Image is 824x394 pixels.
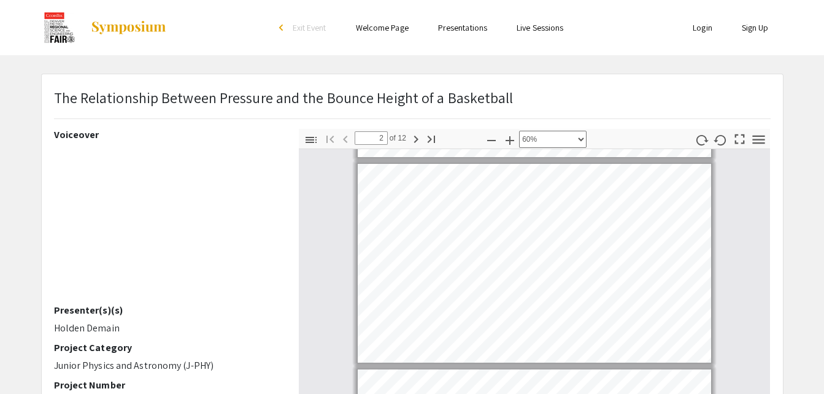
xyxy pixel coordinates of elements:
h2: Voiceover [54,129,280,141]
h2: Project Number [54,379,280,391]
button: Rotate Clockwise [691,131,712,149]
a: Live Sessions [517,22,563,33]
button: Previous Page [335,129,356,147]
h2: Project Category [54,342,280,353]
button: Rotate Counterclockwise [710,131,731,149]
img: CoorsTek Denver Metro Regional Science and Engineering Fair [41,12,78,43]
button: Toggle Sidebar [301,131,322,149]
iframe: Denver Metro Science Fair Video [54,145,280,304]
button: Tools [748,131,769,149]
a: Welcome Page [356,22,409,33]
select: Zoom [519,131,587,148]
img: Symposium by ForagerOne [90,20,167,35]
a: Login [693,22,712,33]
p: Holden Demain [54,321,280,336]
button: Zoom Out [481,131,502,149]
p: Junior Physics and Astronomy (J-PHY) [54,358,280,373]
a: Presentations [438,22,487,33]
div: Page 2 [352,158,717,368]
button: Zoom In [499,131,520,149]
iframe: Chat [9,339,52,385]
a: Sign Up [742,22,769,33]
p: The Relationship Between Pressure and the Bounce Height of a Basketball [54,87,514,109]
button: Switch to Presentation Mode [729,129,750,147]
a: CoorsTek Denver Metro Regional Science and Engineering Fair [41,12,167,43]
h2: Presenter(s)(s) [54,304,280,316]
span: of 12 [388,131,407,145]
div: arrow_back_ios [279,24,287,31]
button: Go to First Page [320,129,341,147]
button: Go to Last Page [421,129,442,147]
span: Exit Event [293,22,326,33]
input: Page [355,131,388,145]
button: Next Page [406,129,426,147]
